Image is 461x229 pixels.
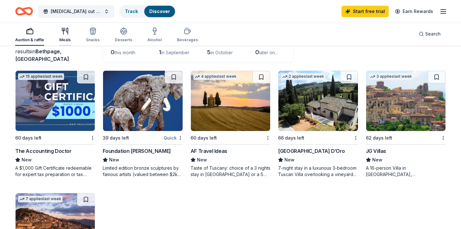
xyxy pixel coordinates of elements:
[193,73,238,80] div: 4 applies last week
[103,134,129,142] div: 39 days left
[366,70,446,178] a: Image for JG Villas3 applieslast week62 days leftJG VillasNewA 16-person Villa in [GEOGRAPHIC_DAT...
[59,37,71,43] div: Meals
[15,48,95,63] div: results
[159,49,161,56] span: 1
[278,134,304,142] div: 66 days left
[22,156,32,164] span: New
[278,147,345,155] div: [GEOGRAPHIC_DATA] D’Oro
[284,156,295,164] span: New
[177,25,198,46] button: Beverages
[197,156,207,164] span: New
[177,37,198,43] div: Beverages
[114,50,135,55] span: this month
[211,50,233,55] span: in October
[164,134,183,142] div: Quick
[191,165,270,178] div: Taste of Tuscany: choice of a 3 nights stay in [GEOGRAPHIC_DATA] or a 5 night stay in [GEOGRAPHIC...
[191,147,227,155] div: AF Travel Ideas
[38,5,114,18] button: [MEDICAL_DATA] cut a thon and auction
[278,70,358,178] a: Image for Villa Sogni D’Oro2 applieslast week66 days left[GEOGRAPHIC_DATA] D’OroNew7-night stay i...
[125,9,138,14] a: Track
[366,165,446,178] div: A 16-person Villa in [GEOGRAPHIC_DATA], [GEOGRAPHIC_DATA], [GEOGRAPHIC_DATA] for 7days/6nights (R...
[191,70,270,178] a: Image for AF Travel Ideas4 applieslast week60 days leftAF Travel IdeasNewTaste of Tuscany: choice...
[149,9,170,14] a: Discover
[191,134,217,142] div: 60 days left
[425,30,441,38] span: Search
[103,165,183,178] div: Limited edition bronze sculptures by famous artists (valued between $2k to $7k; proceeds will spl...
[115,25,132,46] button: Desserts
[18,196,62,202] div: 7 applies last week
[111,49,114,56] span: 0
[103,147,171,155] div: Foundation [PERSON_NAME]
[278,165,358,178] div: 7-night stay in a luxurious 3-bedroom Tuscan Villa overlooking a vineyard and the ancient walled ...
[103,71,182,131] img: Image for Foundation Michelangelo
[15,134,42,142] div: 60 days left
[86,25,100,46] button: Snacks
[115,37,132,43] div: Desserts
[15,48,69,62] span: Bethpage, [GEOGRAPHIC_DATA]
[16,71,95,131] img: Image for The Accounting Doctor
[391,6,437,17] a: Earn Rewards
[86,37,100,43] div: Snacks
[15,4,33,19] a: Home
[15,70,95,178] a: Image for The Accounting Doctor15 applieslast week60 days leftThe Accounting DoctorNewA $1,000 Gi...
[278,71,358,131] img: Image for Villa Sogni D’Oro
[207,49,211,56] span: 5
[369,73,413,80] div: 3 applies last week
[414,28,446,40] button: Search
[147,25,162,46] button: Alcohol
[15,165,95,178] div: A $1,000 Gift Certificate redeemable for expert tax preparation or tax resolution services—recipi...
[103,70,183,178] a: Image for Foundation Michelangelo39 days leftQuickFoundation [PERSON_NAME]NewLimited edition bron...
[366,71,445,131] img: Image for JG Villas
[281,73,325,80] div: 2 applies last week
[366,134,392,142] div: 62 days left
[161,50,189,55] span: in September
[191,71,270,131] img: Image for AF Travel Ideas
[18,73,64,80] div: 15 applies last week
[372,156,382,164] span: New
[51,8,101,15] span: [MEDICAL_DATA] cut a thon and auction
[255,49,259,56] span: 0
[15,37,44,43] div: Auction & raffle
[109,156,119,164] span: New
[259,50,278,55] span: later on...
[15,147,72,155] div: The Accounting Doctor
[59,25,71,46] button: Meals
[341,6,389,17] a: Start free trial
[15,48,69,62] span: in
[15,25,44,46] button: Auction & raffle
[119,5,176,18] button: TrackDiscover
[366,147,386,155] div: JG Villas
[147,37,162,43] div: Alcohol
